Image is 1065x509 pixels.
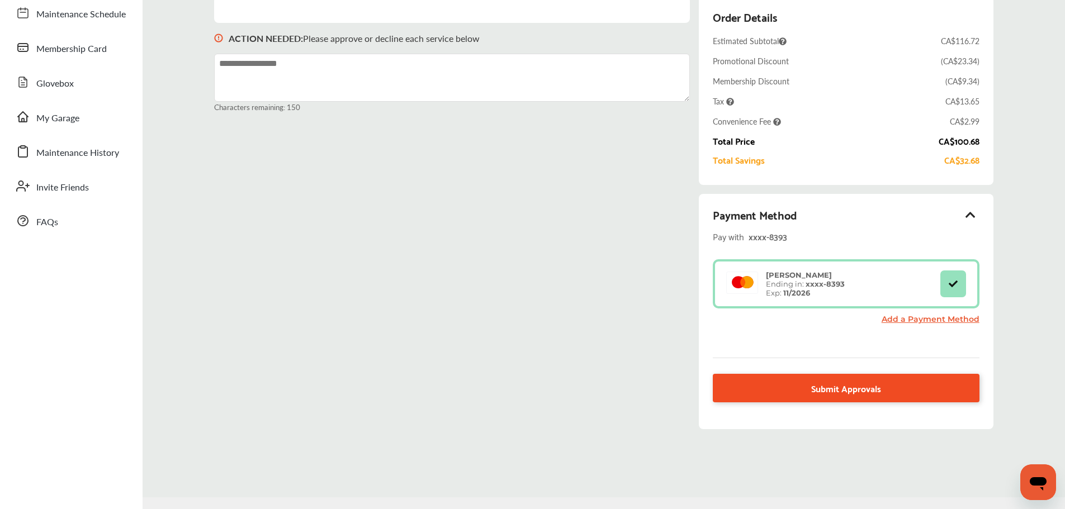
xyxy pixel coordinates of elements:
[811,380,881,396] span: Submit Approvals
[229,32,303,45] b: ACTION NEEDED :
[713,205,979,224] div: Payment Method
[36,215,58,230] span: FAQs
[36,146,119,160] span: Maintenance History
[713,35,787,46] span: Estimated Subtotal
[36,42,107,56] span: Membership Card
[713,96,734,107] span: Tax
[939,136,979,146] div: CA$100.68
[36,7,126,22] span: Maintenance Schedule
[10,33,131,62] a: Membership Card
[36,77,74,91] span: Glovebox
[10,68,131,97] a: Glovebox
[713,374,979,402] a: Submit Approvals
[766,270,832,279] strong: [PERSON_NAME]
[229,32,480,45] p: Please approve or decline each service below
[713,55,789,66] div: Promotional Discount
[945,96,979,107] div: CA$13.65
[713,229,744,244] span: Pay with
[941,55,979,66] div: ( CA$23.34 )
[214,102,690,112] small: Characters remaining: 150
[10,102,131,131] a: My Garage
[713,75,789,87] div: Membership Discount
[214,23,223,54] img: svg+xml;base64,PHN2ZyB3aWR0aD0iMTYiIGhlaWdodD0iMTciIHZpZXdCb3g9IjAgMCAxNiAxNyIgZmlsbD0ibm9uZSIgeG...
[749,229,888,244] div: xxxx- 8393
[950,116,979,127] div: CA$2.99
[1020,464,1056,500] iframe: Button to launch messaging window
[945,75,979,87] div: ( CA$9.34 )
[10,172,131,201] a: Invite Friends
[760,270,850,297] div: Ending in: Exp:
[713,7,777,26] div: Order Details
[806,279,845,288] strong: xxxx- 8393
[783,288,810,297] strong: 11/2026
[882,314,979,324] a: Add a Payment Method
[10,137,131,166] a: Maintenance History
[36,111,79,126] span: My Garage
[944,155,979,165] div: CA$32.68
[10,206,131,235] a: FAQs
[713,116,781,127] span: Convenience Fee
[36,180,89,195] span: Invite Friends
[713,136,755,146] div: Total Price
[713,155,765,165] div: Total Savings
[941,35,979,46] div: CA$116.72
